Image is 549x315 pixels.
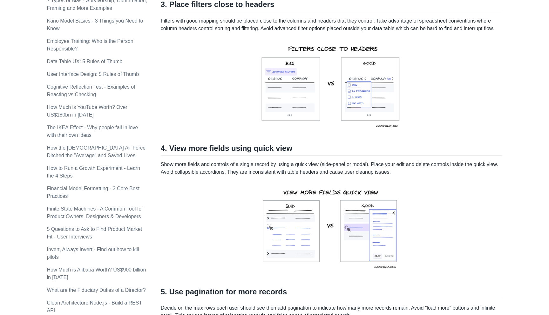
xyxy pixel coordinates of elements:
[47,145,146,158] a: How the [DEMOGRAPHIC_DATA] Air Force Ditched the "Average" and Saved Lives
[47,38,133,51] a: Employee Training: Who is the Person Responsible?
[47,247,139,260] a: Invert, Always Invert - Find out how to kill pilots
[47,18,143,31] a: Kano Model Basics - 3 Things you Need to Know
[47,287,146,293] a: What are the Fiduciary Duties of a Director?
[47,125,138,138] a: The IKEA Effect - Why people fall in love with their own ideas
[47,206,143,219] a: Finite State Machines - A Common Tool for Product Owners, Designers & Developers
[47,84,135,97] a: Cognitive Reflection Test - Examples of Reacting vs Checking
[161,161,502,176] p: Show more fields and controls of a single record by using a quick view (side-panel or modal). Pla...
[47,71,139,77] a: User Interface Design: 5 Rules of Thumb
[248,181,415,279] img: view more quick view
[47,104,127,117] a: How Much is YouTube Worth? Over US$180bn in [DATE]
[161,144,502,156] h2: 4. View more fields using quick view
[47,186,139,199] a: Financial Model Formatting - 3 Core Best Practices
[47,59,122,64] a: Data Table UX: 5 Rules of Thumb
[47,165,140,178] a: How to Run a Growth Experiment - Learn the 4 Steps
[47,267,146,280] a: How Much is Alibaba Worth? US$900 billion in [DATE]
[47,300,142,313] a: Clean Architecture Node.js - Build a REST API
[250,37,413,136] img: filters close to headers
[161,287,502,299] h2: 5. Use pagination for more records
[47,226,142,239] a: 5 Questions to Ask to Find Product Market Fit - User Interviews
[161,17,502,32] p: Filters with good mapping should be placed close to the columns and headers that they control. Ta...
